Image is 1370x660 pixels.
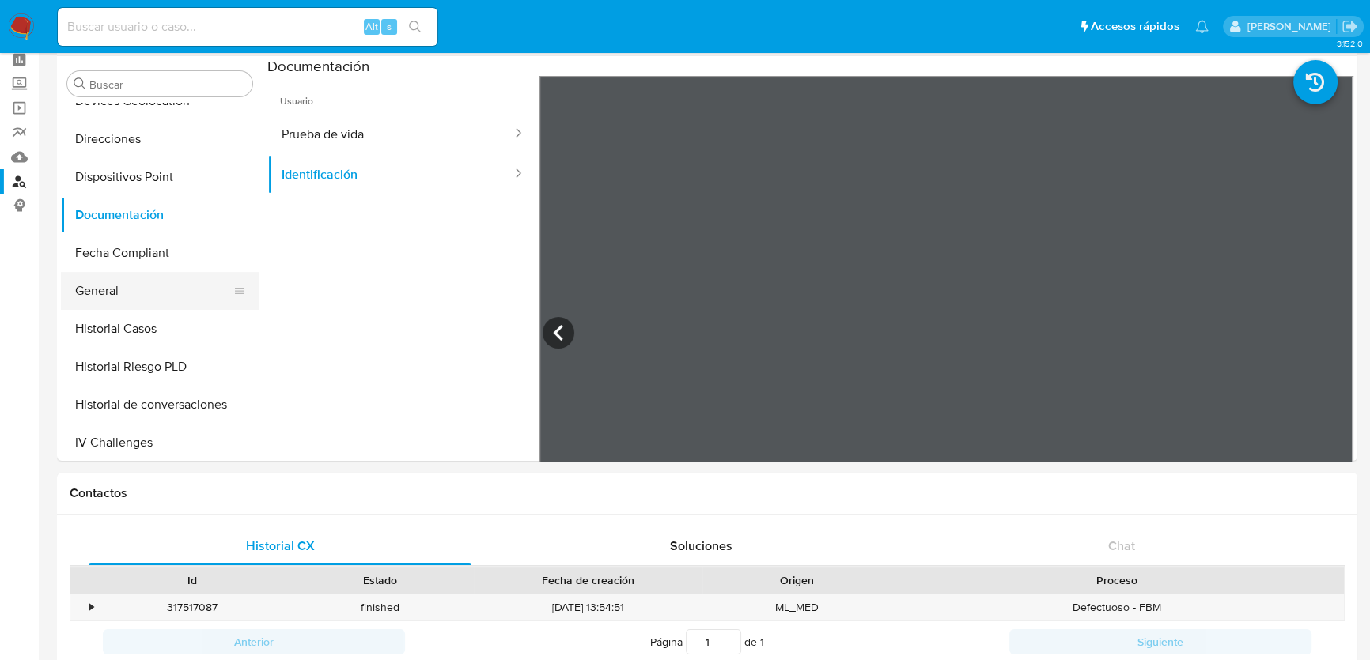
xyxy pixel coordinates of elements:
div: Proceso [902,572,1333,588]
div: Defectuoso - FBM [891,594,1344,620]
button: Historial Casos [61,310,259,348]
button: Documentación [61,196,259,234]
div: • [89,600,93,615]
button: Anterior [103,629,405,654]
span: Accesos rápidos [1091,18,1179,35]
button: search-icon [399,16,431,38]
span: Soluciones [669,537,732,555]
span: 1 [760,634,764,650]
span: Historial CX [245,537,314,555]
button: Fecha Compliant [61,234,259,272]
button: Historial Riesgo PLD [61,348,259,386]
span: Alt [365,19,378,34]
h1: Contactos [70,485,1345,501]
button: Historial de conversaciones [61,386,259,424]
div: finished [286,594,473,620]
div: 317517087 [98,594,286,620]
div: Fecha de creación [485,572,692,588]
span: Página de [650,629,764,654]
div: Estado [297,572,462,588]
input: Buscar usuario o caso... [58,17,437,37]
span: s [387,19,392,34]
input: Buscar [89,77,246,92]
button: Dispositivos Point [61,158,259,196]
button: General [61,272,246,310]
div: ML_MED [702,594,890,620]
a: Notificaciones [1195,20,1209,33]
span: 3.152.0 [1336,37,1362,50]
div: Origen [713,572,879,588]
span: Chat [1108,537,1135,555]
a: Salir [1342,18,1358,35]
p: alejandra.barbieri@mercadolibre.com [1247,19,1336,34]
button: Buscar [74,77,86,90]
div: [DATE] 13:54:51 [474,594,703,620]
button: IV Challenges [61,424,259,462]
button: Direcciones [61,120,259,158]
button: Siguiente [1009,629,1311,654]
div: Id [109,572,274,588]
